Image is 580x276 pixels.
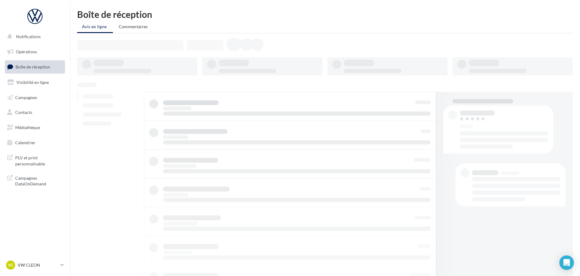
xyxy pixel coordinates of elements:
[15,110,32,115] span: Contacts
[15,154,63,167] span: PLV et print personnalisable
[4,171,66,189] a: Campagnes DataOnDemand
[77,10,573,19] div: Boîte de réception
[15,140,36,145] span: Calendrier
[16,80,49,85] span: Visibilité en ligne
[18,262,58,268] p: VW CLEON
[8,262,14,268] span: VC
[5,259,65,271] a: VC VW CLEON
[4,60,66,73] a: Boîte de réception
[15,174,63,187] span: Campagnes DataOnDemand
[16,34,41,39] span: Notifications
[15,125,40,130] span: Médiathèque
[15,64,50,69] span: Boîte de réception
[559,255,574,270] div: Open Intercom Messenger
[4,45,66,58] a: Opérations
[4,91,66,104] a: Campagnes
[4,121,66,134] a: Médiathèque
[15,95,37,100] span: Campagnes
[4,151,66,169] a: PLV et print personnalisable
[16,49,37,54] span: Opérations
[119,24,148,29] span: Commentaires
[4,136,66,149] a: Calendrier
[4,106,66,119] a: Contacts
[4,30,64,43] button: Notifications
[4,76,66,89] a: Visibilité en ligne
